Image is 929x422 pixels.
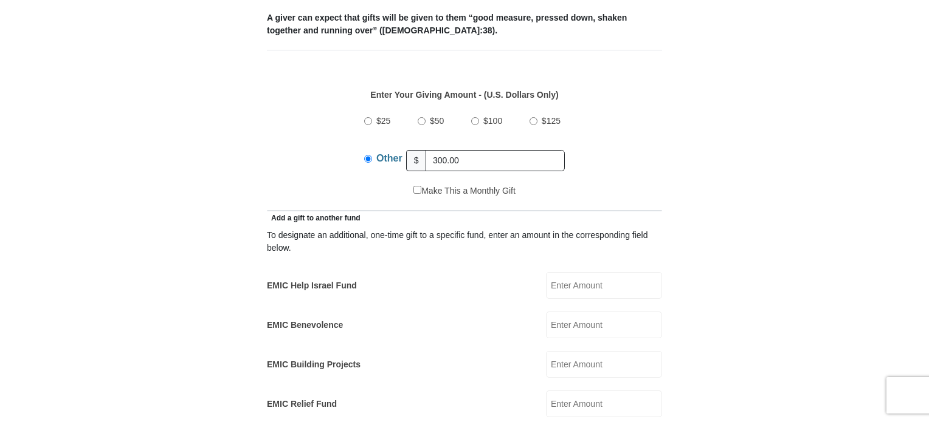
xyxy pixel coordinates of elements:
input: Enter Amount [546,390,662,417]
label: EMIC Benevolence [267,319,343,332]
input: Enter Amount [546,351,662,378]
input: Enter Amount [546,311,662,338]
span: Other [376,153,402,163]
span: $100 [483,116,502,126]
span: $50 [430,116,444,126]
label: EMIC Relief Fund [267,398,337,410]
label: EMIC Help Israel Fund [267,279,357,292]
span: Add a gift to another fund [267,214,361,222]
strong: Enter Your Giving Amount - (U.S. Dollars Only) [370,90,558,100]
span: $125 [542,116,561,126]
label: Make This a Monthly Gift [413,185,516,197]
b: A giver can expect that gifts will be given to them “good measure, pressed down, shaken together ... [267,13,627,35]
div: To designate an additional, one-time gift to a specific fund, enter an amount in the correspondin... [267,229,662,254]
input: Other Amount [426,150,565,171]
span: $ [406,150,427,171]
label: EMIC Building Projects [267,358,361,371]
span: $25 [376,116,390,126]
input: Enter Amount [546,272,662,299]
input: Make This a Monthly Gift [413,186,421,194]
